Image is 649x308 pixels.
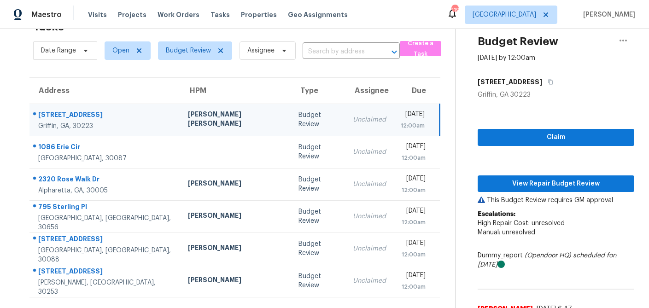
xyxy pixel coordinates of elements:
[473,10,536,19] span: [GEOGRAPHIC_DATA]
[38,234,173,246] div: [STREET_ADDRESS]
[188,179,284,190] div: [PERSON_NAME]
[38,186,173,195] div: Alpharetta, GA, 30005
[298,272,339,290] div: Budget Review
[38,154,173,163] div: [GEOGRAPHIC_DATA], 30087
[353,115,386,124] div: Unclaimed
[188,110,284,130] div: [PERSON_NAME] [PERSON_NAME]
[478,37,558,46] h2: Budget Review
[353,276,386,285] div: Unclaimed
[353,180,386,189] div: Unclaimed
[451,6,458,15] div: 119
[188,243,284,255] div: [PERSON_NAME]
[38,278,173,296] div: [PERSON_NAME], [GEOGRAPHIC_DATA], 30253
[401,250,426,259] div: 12:00am
[38,214,173,232] div: [GEOGRAPHIC_DATA], [GEOGRAPHIC_DATA], 30656
[478,220,565,227] span: High Repair Cost: unresolved
[542,74,555,90] button: Copy Address
[345,78,393,104] th: Assignee
[38,122,173,131] div: Griffin, GA, 30223
[401,282,426,291] div: 12:00am
[181,78,291,104] th: HPM
[393,78,440,104] th: Due
[401,271,426,282] div: [DATE]
[241,10,277,19] span: Properties
[401,206,426,218] div: [DATE]
[29,78,181,104] th: Address
[478,196,634,205] p: This Budget Review requires GM approval
[401,110,425,121] div: [DATE]
[112,46,129,55] span: Open
[353,212,386,221] div: Unclaimed
[188,211,284,222] div: [PERSON_NAME]
[579,10,635,19] span: [PERSON_NAME]
[478,129,634,146] button: Claim
[353,244,386,253] div: Unclaimed
[291,78,346,104] th: Type
[298,239,339,258] div: Budget Review
[158,10,199,19] span: Work Orders
[525,252,571,259] i: (Opendoor HQ)
[88,10,107,19] span: Visits
[33,22,64,31] h2: Tasks
[401,218,426,227] div: 12:00am
[38,110,173,122] div: [STREET_ADDRESS]
[288,10,348,19] span: Geo Assignments
[188,275,284,287] div: [PERSON_NAME]
[478,90,634,99] div: Griffin, GA 30223
[401,186,426,195] div: 12:00am
[166,46,211,55] span: Budget Review
[401,121,425,130] div: 12:00am
[38,142,173,154] div: 1086 Erie Cir
[478,229,535,236] span: Manual: unresolved
[478,53,535,63] div: [DATE] by 12:00am
[478,211,515,217] b: Escalations:
[478,251,634,269] div: Dummy_report
[38,267,173,278] div: [STREET_ADDRESS]
[210,12,230,18] span: Tasks
[38,246,173,264] div: [GEOGRAPHIC_DATA], [GEOGRAPHIC_DATA], 30088
[38,174,173,186] div: 2320 Rose Walk Dr
[485,178,627,190] span: View Repair Budget Review
[478,175,634,192] button: View Repair Budget Review
[404,38,437,59] span: Create a Task
[298,143,339,161] div: Budget Review
[31,10,62,19] span: Maestro
[298,207,339,226] div: Budget Review
[298,110,339,129] div: Budget Review
[401,142,426,153] div: [DATE]
[388,46,401,58] button: Open
[247,46,275,55] span: Assignee
[401,153,426,163] div: 12:00am
[118,10,146,19] span: Projects
[478,77,542,87] h5: [STREET_ADDRESS]
[41,46,76,55] span: Date Range
[401,238,426,250] div: [DATE]
[353,147,386,157] div: Unclaimed
[38,202,173,214] div: 795 Sterling Pl
[401,174,426,186] div: [DATE]
[298,175,339,193] div: Budget Review
[485,132,627,143] span: Claim
[400,41,441,56] button: Create a Task
[303,45,374,59] input: Search by address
